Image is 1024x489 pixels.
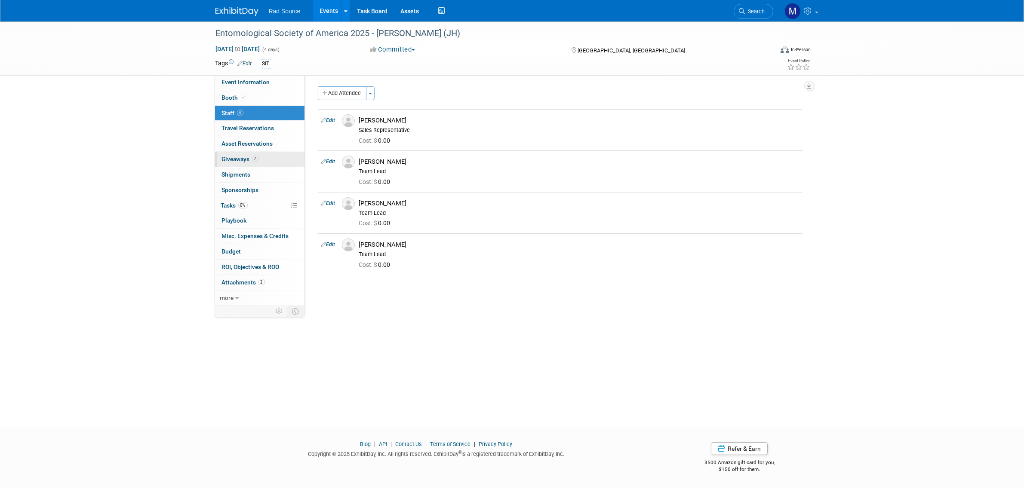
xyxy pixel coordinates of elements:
[359,261,378,268] span: Cost: $
[784,3,801,19] img: Melissa Conboy
[458,450,461,455] sup: ®
[359,220,378,226] span: Cost: $
[215,121,304,136] a: Travel Reservations
[222,125,274,131] span: Travel Reservations
[342,238,355,251] img: Associate-Profile-5.png
[479,441,512,447] a: Privacy Policy
[215,183,304,198] a: Sponsorships
[359,241,799,249] div: [PERSON_NAME]
[423,441,429,447] span: |
[222,263,280,270] span: ROI, Objectives & ROO
[781,46,789,53] img: Format-Inperson.png
[359,116,799,125] div: [PERSON_NAME]
[472,441,477,447] span: |
[578,47,685,54] span: [GEOGRAPHIC_DATA], [GEOGRAPHIC_DATA]
[342,114,355,127] img: Associate-Profile-5.png
[745,8,765,15] span: Search
[215,229,304,244] a: Misc. Expenses & Credits
[359,168,799,175] div: Team Lead
[430,441,470,447] a: Terms of Service
[359,158,799,166] div: [PERSON_NAME]
[670,466,809,473] div: $150 off for them.
[359,261,394,268] span: 0.00
[222,79,270,86] span: Event Information
[262,47,280,52] span: (4 days)
[222,232,289,239] span: Misc. Expenses & Credits
[238,202,248,208] span: 0%
[379,441,387,447] a: API
[238,61,252,67] a: Edit
[359,178,378,185] span: Cost: $
[215,90,304,105] a: Booth
[215,290,304,306] a: more
[215,448,658,458] div: Copyright © 2025 ExhibitDay, Inc. All rights reserved. ExhibitDay is a registered trademark of Ex...
[215,45,261,53] span: [DATE] [DATE]
[367,45,418,54] button: Committed
[222,217,247,224] span: Playbook
[222,110,243,116] span: Staff
[318,86,366,100] button: Add Attendee
[787,59,810,63] div: Event Rating
[359,137,378,144] span: Cost: $
[359,220,394,226] span: 0.00
[260,59,272,68] div: SIT
[272,306,287,317] td: Personalize Event Tab Strip
[359,251,799,258] div: Team Lead
[711,442,768,455] a: Refer & Earn
[215,152,304,167] a: Giveaways7
[222,140,273,147] span: Asset Reservations
[222,171,251,178] span: Shipments
[222,94,248,101] span: Booth
[215,198,304,213] a: Tasks0%
[372,441,378,447] span: |
[395,441,422,447] a: Contact Us
[215,106,304,121] a: Staff4
[258,279,265,285] span: 2
[237,110,243,116] span: 4
[670,453,809,473] div: $500 Amazon gift card for you,
[269,8,301,15] span: Rad Source
[359,137,394,144] span: 0.00
[388,441,394,447] span: |
[222,186,259,193] span: Sponsorships
[321,159,335,165] a: Edit
[221,202,248,209] span: Tasks
[222,248,241,255] span: Budget
[359,199,799,208] div: [PERSON_NAME]
[723,45,811,58] div: Event Format
[222,156,258,162] span: Giveaways
[234,46,242,52] span: to
[242,95,246,100] i: Booth reservation complete
[287,306,304,317] td: Toggle Event Tabs
[215,75,304,90] a: Event Information
[215,260,304,275] a: ROI, Objectives & ROO
[215,59,252,69] td: Tags
[321,200,335,206] a: Edit
[359,210,799,217] div: Team Lead
[790,46,811,53] div: In-Person
[220,294,234,301] span: more
[321,241,335,248] a: Edit
[252,156,258,162] span: 7
[215,275,304,290] a: Attachments2
[215,136,304,151] a: Asset Reservations
[342,197,355,210] img: Associate-Profile-5.png
[321,117,335,123] a: Edit
[222,279,265,286] span: Attachments
[359,127,799,134] div: Sales Representative
[215,167,304,182] a: Shipments
[215,213,304,228] a: Playbook
[360,441,371,447] a: Blog
[359,178,394,185] span: 0.00
[213,26,760,41] div: Entomological Society of America 2025 - [PERSON_NAME] (JH)
[215,7,258,16] img: ExhibitDay
[734,4,773,19] a: Search
[342,156,355,168] img: Associate-Profile-5.png
[215,244,304,259] a: Budget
